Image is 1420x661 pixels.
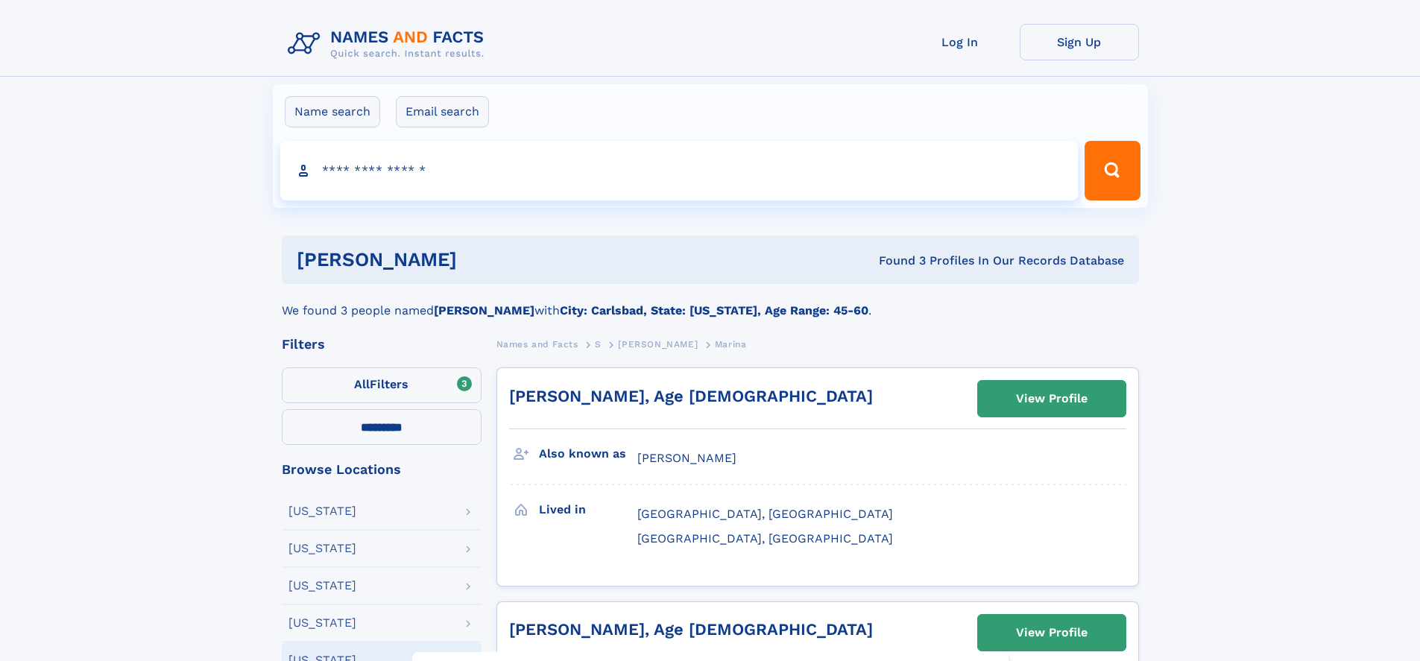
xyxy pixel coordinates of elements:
[1016,616,1088,650] div: View Profile
[496,335,578,353] a: Names and Facts
[595,339,602,350] span: S
[900,24,1020,60] a: Log In
[978,615,1126,651] a: View Profile
[595,335,602,353] a: S
[978,381,1126,417] a: View Profile
[280,141,1079,200] input: search input
[637,531,893,545] span: [GEOGRAPHIC_DATA], [GEOGRAPHIC_DATA]
[282,24,496,64] img: Logo Names and Facts
[288,505,356,517] div: [US_STATE]
[637,451,736,465] span: [PERSON_NAME]
[539,497,637,522] h3: Lived in
[509,387,873,405] a: [PERSON_NAME], Age [DEMOGRAPHIC_DATA]
[282,367,482,403] label: Filters
[285,96,380,127] label: Name search
[539,441,637,467] h3: Also known as
[560,303,868,317] b: City: Carlsbad, State: [US_STATE], Age Range: 45-60
[509,620,873,639] a: [PERSON_NAME], Age [DEMOGRAPHIC_DATA]
[1020,24,1139,60] a: Sign Up
[297,250,668,269] h1: [PERSON_NAME]
[282,284,1139,320] div: We found 3 people named with .
[354,377,370,391] span: All
[282,463,482,476] div: Browse Locations
[637,507,893,521] span: [GEOGRAPHIC_DATA], [GEOGRAPHIC_DATA]
[396,96,489,127] label: Email search
[618,339,698,350] span: [PERSON_NAME]
[618,335,698,353] a: [PERSON_NAME]
[1016,382,1088,416] div: View Profile
[668,253,1124,269] div: Found 3 Profiles In Our Records Database
[288,617,356,629] div: [US_STATE]
[288,543,356,554] div: [US_STATE]
[288,580,356,592] div: [US_STATE]
[282,338,482,351] div: Filters
[715,339,747,350] span: Marina
[1085,141,1140,200] button: Search Button
[434,303,534,317] b: [PERSON_NAME]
